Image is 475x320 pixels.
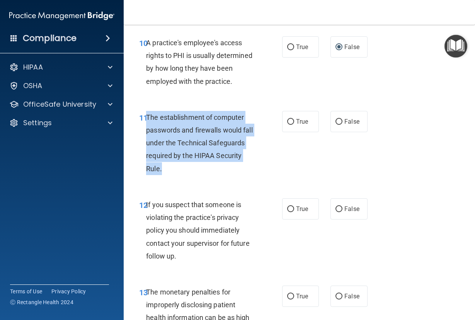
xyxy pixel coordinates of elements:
span: Ⓒ Rectangle Health 2024 [10,298,73,306]
input: True [287,206,294,212]
p: OSHA [23,81,43,90]
span: False [344,205,359,213]
span: 11 [139,113,148,123]
input: False [335,119,342,125]
span: 13 [139,288,148,297]
a: OSHA [9,81,112,90]
input: False [335,44,342,50]
span: 12 [139,201,148,210]
span: True [296,293,308,300]
input: False [335,206,342,212]
span: The establishment of computer passwords and firewalls would fall under the Technical Safeguards r... [146,113,252,173]
p: HIPAA [23,63,43,72]
span: False [344,118,359,125]
p: Settings [23,118,52,128]
input: True [287,294,294,300]
input: True [287,119,294,125]
input: True [287,44,294,50]
iframe: Drift Widget Chat Controller [436,267,466,296]
a: OfficeSafe University [9,100,112,109]
img: PMB logo [9,8,114,24]
span: False [344,43,359,51]
p: OfficeSafe University [23,100,96,109]
a: HIPAA [9,63,112,72]
a: Privacy Policy [51,288,86,295]
a: Settings [9,118,112,128]
a: Terms of Use [10,288,42,295]
h4: Compliance [23,33,77,44]
button: Open Resource Center [444,35,467,58]
input: False [335,294,342,300]
span: True [296,43,308,51]
span: True [296,205,308,213]
span: True [296,118,308,125]
span: False [344,293,359,300]
span: A practice's employee's access rights to PHI is usually determined by how long they have been emp... [146,39,252,85]
span: If you suspect that someone is violating the practice's privacy policy you should immediately con... [146,201,249,260]
span: 10 [139,39,148,48]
